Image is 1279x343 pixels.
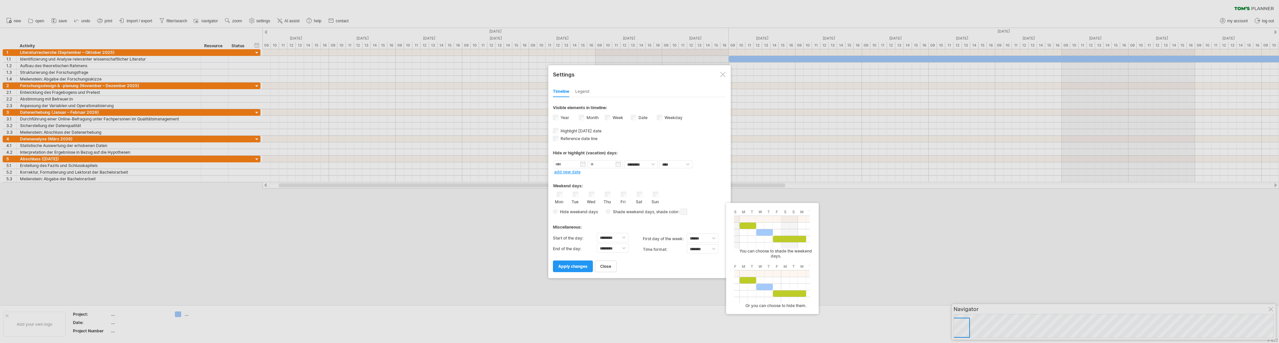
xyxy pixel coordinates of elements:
[559,128,602,133] span: Highlight [DATE] date
[555,198,563,204] label: Mon
[553,150,726,155] div: Hide or highlight (vacation) days:
[559,115,569,120] label: Year
[553,244,597,254] label: End of the day:
[680,209,687,215] span: click here to change the shade color
[575,86,590,97] div: Legend
[558,264,588,269] span: apply changes
[619,198,627,204] label: Fri
[611,209,654,214] span: Shade weekend days
[637,115,647,120] label: Date
[663,115,682,120] label: Weekday
[553,233,597,244] label: Start of the day:
[571,198,579,204] label: Tue
[553,218,726,231] div: Miscellaneous:
[651,198,659,204] label: Sun
[585,115,599,120] label: Month
[554,169,581,174] a: add new date
[553,105,726,112] div: Visible elements in timeline:
[553,68,726,80] div: Settings
[558,209,598,214] span: Hide weekend days
[553,86,569,97] div: Timeline
[553,260,593,272] a: apply changes
[559,136,598,141] span: Reference date line
[654,208,687,216] span: , shade color:
[595,260,617,272] a: close
[600,264,611,269] span: close
[553,177,726,190] div: Weekend days:
[643,234,687,244] label: first day of the week:
[611,115,623,120] label: Week
[635,198,643,204] label: Sat
[643,244,687,255] label: Time format:
[603,198,611,204] label: Thu
[587,198,595,204] label: Wed
[731,209,817,308] div: You can choose to shade the weekend days. Or you can choose to hide them.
